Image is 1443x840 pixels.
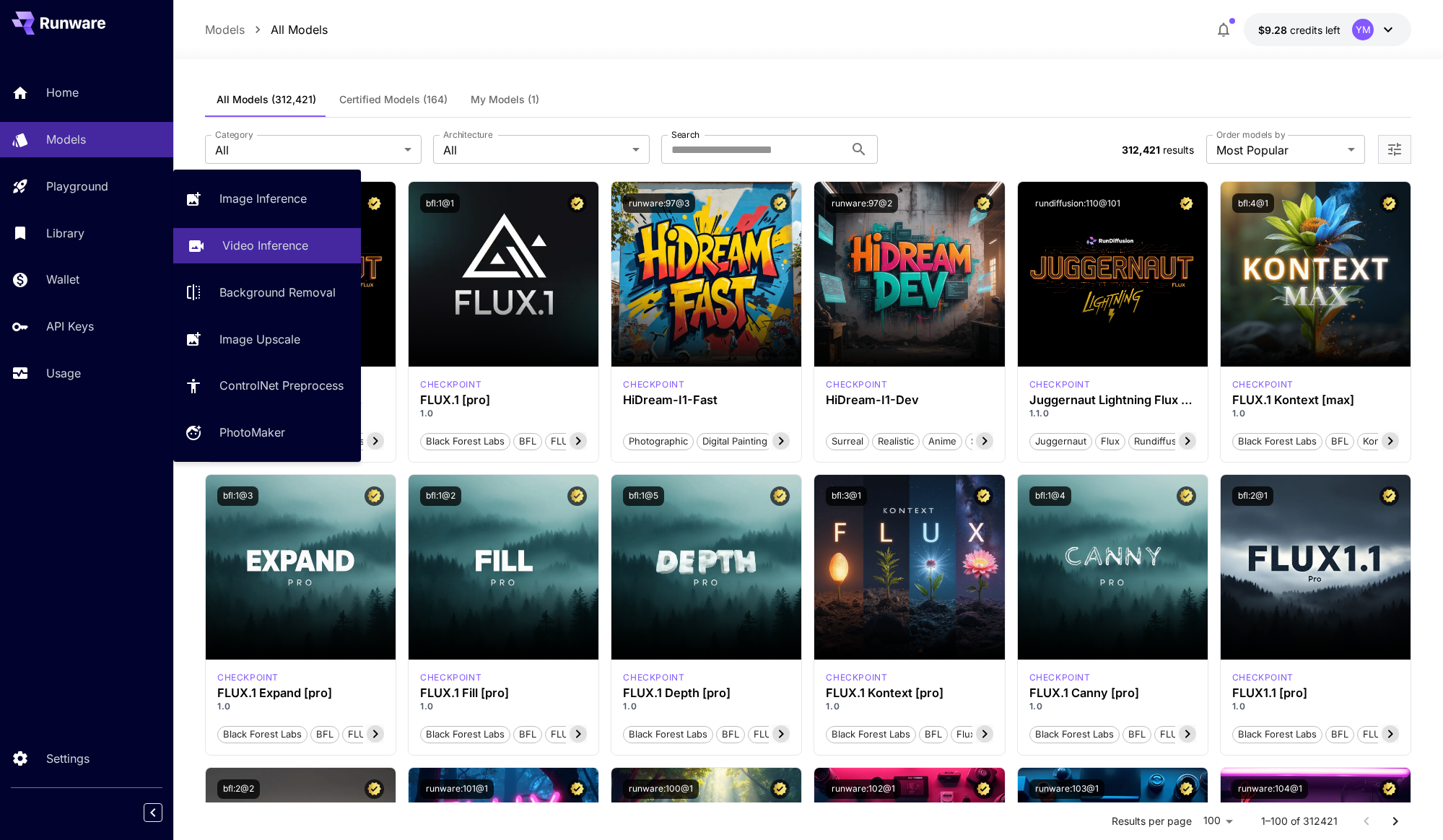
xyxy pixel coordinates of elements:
p: Video Inference [222,237,308,254]
span: Black Forest Labs [421,434,510,449]
div: fluxpro [217,671,279,684]
h3: FLUX1.1 [pro] [1232,686,1399,700]
span: rundiffusion [1129,434,1195,449]
span: Black Forest Labs [1233,727,1322,742]
h3: FLUX.1 [pro] [420,393,587,407]
span: Certified Models (164) [339,93,448,106]
button: Certified Model – Vetted for best performance and includes a commercial license. [770,779,790,799]
h3: HiDream-I1-Fast [623,393,790,407]
p: 1.0 [420,407,587,420]
button: runware:102@1 [826,779,901,799]
label: Search [671,128,699,141]
div: Juggernaut Lightning Flux by RunDiffusion [1029,393,1196,407]
p: API Keys [46,318,94,335]
div: FLUX.1 Expand [pro] [217,686,384,700]
p: 1.0 [420,700,587,713]
p: Settings [46,750,90,767]
span: BFL [1326,727,1353,742]
h3: FLUX.1 Fill [pro] [420,686,587,700]
div: HiDream Dev [826,378,887,391]
span: My Models (1) [471,93,539,106]
span: Surreal [827,434,868,449]
button: Certified Model – Vetted for best performance and includes a commercial license. [365,779,384,799]
button: bfl:1@4 [1029,486,1071,506]
span: All Models (312,421) [217,93,316,106]
span: Digital Painting [697,434,772,449]
button: runware:101@1 [420,779,494,799]
span: BFL [1123,727,1151,742]
div: FLUX.1 Kontext [max] [1232,378,1294,391]
button: bfl:1@1 [420,193,460,213]
span: FLUX.1 Depth [pro] [749,727,844,742]
div: FLUX.1 Kontext [max] [1232,393,1399,407]
p: PhotoMaker [219,424,285,441]
button: Certified Model – Vetted for best performance and includes a commercial license. [1379,779,1399,799]
span: BFL [1326,434,1353,449]
span: FLUX.1 Canny [pro] [1155,727,1252,742]
h3: FLUX.1 Depth [pro] [623,686,790,700]
p: checkpoint [623,378,684,391]
a: Image Inference [173,181,361,216]
p: Models [46,131,86,148]
h3: FLUX.1 Kontext [pro] [826,686,993,700]
p: checkpoint [1029,378,1091,391]
button: Certified Model – Vetted for best performance and includes a commercial license. [770,486,790,506]
span: $9.28 [1258,24,1290,36]
button: bfl:1@3 [217,486,258,506]
span: Realistic [873,434,919,449]
button: Open more filters [1386,141,1403,159]
button: Certified Model – Vetted for best performance and includes a commercial license. [770,193,790,213]
span: BFL [311,727,339,742]
div: 100 [1198,810,1238,831]
div: fluxpro [1029,671,1091,684]
button: Certified Model – Vetted for best performance and includes a commercial license. [974,193,993,213]
span: BFL [514,434,541,449]
span: Most Popular [1216,141,1342,159]
p: Image Upscale [219,331,300,348]
p: checkpoint [420,671,481,684]
p: Home [46,84,79,101]
p: Usage [46,364,81,382]
button: Certified Model – Vetted for best performance and includes a commercial license. [974,486,993,506]
p: Wallet [46,271,79,288]
span: 312,421 [1122,144,1160,156]
span: FLUX.1 [pro] [546,434,611,449]
span: Black Forest Labs [421,727,510,742]
button: Certified Model – Vetted for best performance and includes a commercial license. [567,193,587,213]
div: FLUX.1 Canny [pro] [1029,686,1196,700]
div: $9.27711 [1258,22,1340,38]
button: Certified Model – Vetted for best performance and includes a commercial license. [1379,486,1399,506]
span: FLUX1.1 [pro] [1358,727,1427,742]
span: Black Forest Labs [827,727,915,742]
button: bfl:1@5 [623,486,664,506]
button: bfl:2@1 [1232,486,1273,506]
p: ControlNet Preprocess [219,377,344,394]
a: ControlNet Preprocess [173,368,361,403]
button: bfl:4@1 [1232,193,1274,213]
button: Certified Model – Vetted for best performance and includes a commercial license. [1177,193,1196,213]
p: checkpoint [826,671,887,684]
button: bfl:2@2 [217,779,260,799]
p: 1.0 [1232,700,1399,713]
p: 1.0 [1029,700,1196,713]
p: checkpoint [420,378,481,391]
span: Kontext [1358,434,1402,449]
span: Flux Kontext [951,727,1017,742]
span: Black Forest Labs [218,727,307,742]
a: Image Upscale [173,321,361,356]
p: 1.0 [217,700,384,713]
a: Video Inference [173,228,361,263]
span: All [215,141,398,159]
button: runware:100@1 [623,779,699,799]
button: runware:97@2 [826,193,898,213]
button: Certified Model – Vetted for best performance and includes a commercial license. [1177,486,1196,506]
span: Anime [923,434,962,449]
p: checkpoint [1232,671,1294,684]
p: 1.1.0 [1029,407,1196,420]
button: bfl:1@2 [420,486,461,506]
p: Results per page [1112,814,1192,828]
button: Certified Model – Vetted for best performance and includes a commercial license. [365,486,384,506]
